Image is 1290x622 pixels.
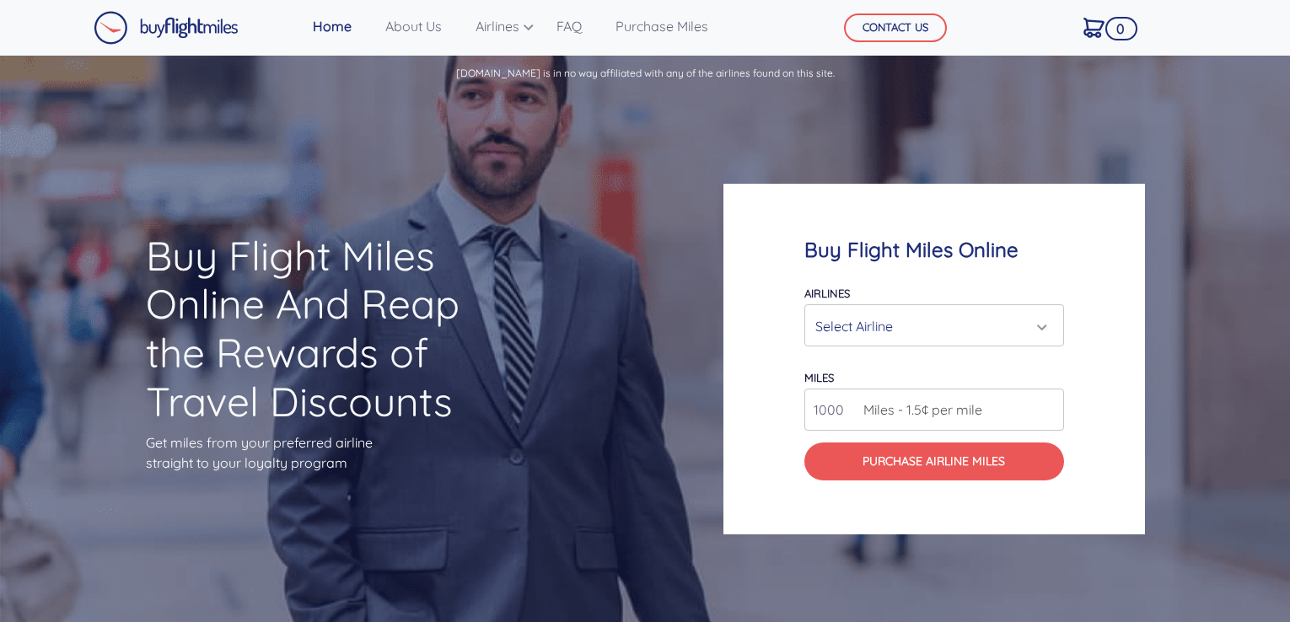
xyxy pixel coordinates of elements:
[550,9,589,43] a: FAQ
[146,432,500,473] p: Get miles from your preferred airline straight to your loyalty program
[1105,17,1137,40] span: 0
[379,9,449,43] a: About Us
[1083,18,1105,38] img: Cart
[306,9,358,43] a: Home
[804,287,850,300] label: Airlines
[804,442,1064,481] button: Purchase Airline Miles
[1077,9,1111,45] a: 0
[94,11,239,45] img: Buy Flight Miles Logo
[804,304,1064,346] button: Select Airline
[146,232,500,426] h1: Buy Flight Miles Online And Reap the Rewards of Travel Discounts
[844,13,947,42] button: CONTACT US
[855,399,982,420] span: Miles - 1.5¢ per mile
[469,9,529,43] a: Airlines
[94,7,239,49] a: Buy Flight Miles Logo
[804,238,1064,262] h4: Buy Flight Miles Online
[804,371,834,384] label: miles
[609,9,715,43] a: Purchase Miles
[815,310,1043,342] div: Select Airline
